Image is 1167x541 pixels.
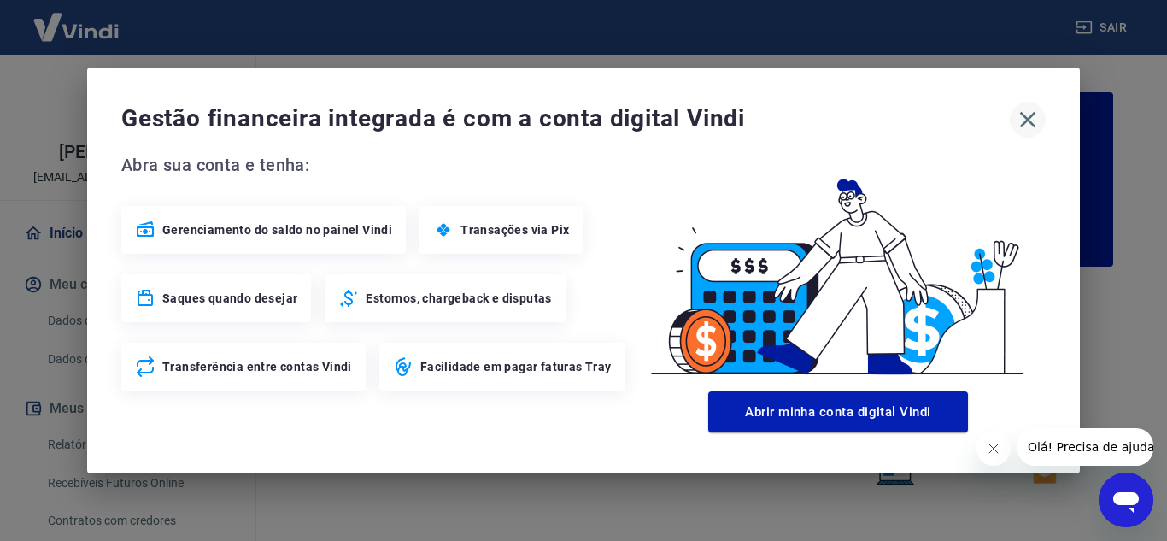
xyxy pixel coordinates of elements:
[121,102,1010,136] span: Gestão financeira integrada é com a conta digital Vindi
[121,151,630,179] span: Abra sua conta e tenha:
[976,432,1011,466] iframe: Fechar mensagem
[162,221,392,238] span: Gerenciamento do saldo no painel Vindi
[420,358,612,375] span: Facilidade em pagar faturas Tray
[162,358,352,375] span: Transferência entre contas Vindi
[1099,473,1153,527] iframe: Botão para abrir a janela de mensagens
[366,290,551,307] span: Estornos, chargeback e disputas
[10,12,144,26] span: Olá! Precisa de ajuda?
[162,290,297,307] span: Saques quando desejar
[1017,428,1153,466] iframe: Mensagem da empresa
[708,391,968,432] button: Abrir minha conta digital Vindi
[460,221,569,238] span: Transações via Pix
[630,151,1046,385] img: Good Billing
